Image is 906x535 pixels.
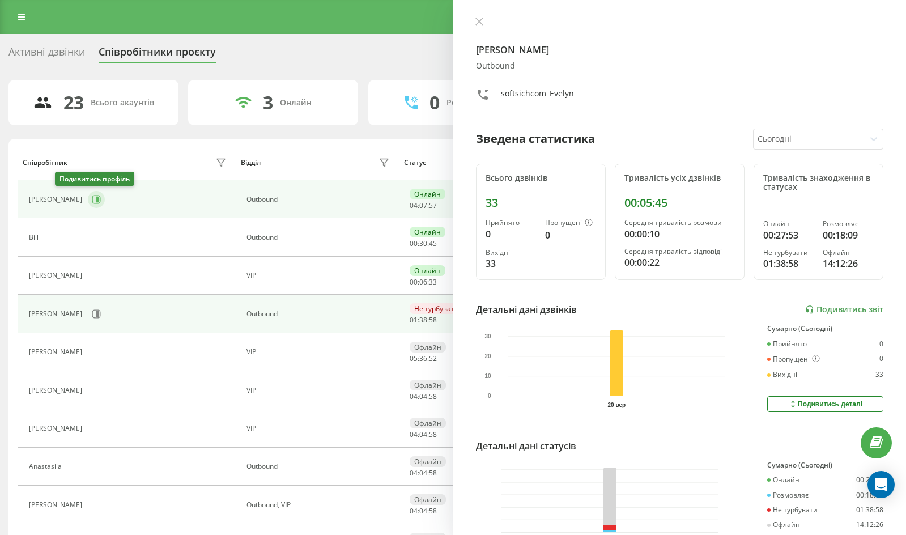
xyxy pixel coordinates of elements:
div: Онлайн [410,189,445,199]
div: VIP [246,271,392,279]
div: VIP [246,424,392,432]
div: Вихідні [767,371,797,379]
div: Середня тривалість розмови [624,219,735,227]
a: Подивитись звіт [805,305,883,315]
div: 33 [875,371,883,379]
div: 00:27:53 [763,228,814,242]
div: 14:12:26 [856,521,883,529]
div: Розмовляють [446,98,501,108]
div: [PERSON_NAME] [29,271,85,279]
span: 04 [410,506,418,516]
div: Не турбувати [763,249,814,257]
div: Вихідні [486,249,537,257]
span: 04 [410,430,418,439]
div: Оutbound, VIP [246,501,392,509]
div: Середня тривалість відповіді [624,248,735,256]
text: 20 вер [607,402,626,408]
div: VIP [246,387,392,394]
div: 00:18:09 [856,491,883,499]
div: [PERSON_NAME] [29,196,85,203]
div: 00:00:22 [624,256,735,269]
div: Детальні дані статусів [476,439,576,453]
div: VIP [246,348,392,356]
div: [PERSON_NAME] [29,387,85,394]
span: 52 [429,354,437,363]
span: 06 [419,277,427,287]
span: 04 [419,506,427,516]
span: 58 [429,506,437,516]
div: 0 [879,340,883,348]
text: 10 [484,373,491,379]
div: Оutbound [246,310,392,318]
div: Онлайн [767,476,799,484]
div: 33 [486,257,537,270]
div: Відділ [241,159,261,167]
div: 0 [429,92,440,113]
div: Оutbound [246,196,392,203]
div: Прийнято [767,340,807,348]
div: Всього акаунтів [91,98,154,108]
div: Open Intercom Messenger [867,471,895,498]
div: : : [410,278,437,286]
div: : : [410,507,437,515]
div: Онлайн [280,98,312,108]
div: : : [410,393,437,401]
div: Подивитись деталі [788,400,862,409]
span: 04 [419,468,427,478]
div: Anastasiia [29,462,65,470]
span: 30 [419,239,427,248]
div: 00:05:45 [624,196,735,210]
span: 01 [410,315,418,325]
span: 00 [410,277,418,287]
div: 33 [486,196,596,210]
div: 3 [263,92,273,113]
text: 20 [484,353,491,359]
div: Сумарно (Сьогодні) [767,461,883,469]
div: Пропущені [767,355,820,364]
div: : : [410,202,437,210]
div: [PERSON_NAME] [29,310,85,318]
span: 45 [429,239,437,248]
div: : : [410,240,437,248]
div: 00:00:10 [624,227,735,241]
span: 04 [419,430,427,439]
span: 00 [410,239,418,248]
div: 0 [486,227,537,241]
div: 01:38:58 [856,506,883,514]
div: 00:18:09 [823,228,874,242]
h4: [PERSON_NAME] [476,43,884,57]
div: 23 [63,92,84,113]
div: Офлайн [410,456,446,467]
div: [PERSON_NAME] [29,424,85,432]
span: 05 [410,354,418,363]
div: Оutbound [246,233,392,241]
div: Офлайн [410,380,446,390]
span: 04 [419,392,427,401]
div: Співробітник [23,159,67,167]
div: : : [410,469,437,477]
div: Офлайн [410,418,446,428]
span: 58 [429,468,437,478]
div: Онлайн [763,220,814,228]
div: Активні дзвінки [8,46,85,63]
div: Оutbound [476,61,884,71]
div: Офлайн [767,521,800,529]
span: 36 [419,354,427,363]
div: Сумарно (Сьогодні) [767,325,883,333]
div: 01:38:58 [763,257,814,270]
div: Офлайн [410,494,446,505]
div: Офлайн [410,342,446,353]
div: Онлайн [410,265,445,276]
div: : : [410,316,437,324]
span: 57 [429,201,437,210]
button: Подивитись деталі [767,396,883,412]
div: Розмовляє [823,220,874,228]
div: Не турбувати [410,303,463,314]
div: Всього дзвінків [486,173,596,183]
div: Прийнято [486,219,537,227]
div: 14:12:26 [823,257,874,270]
div: Тривалість усіх дзвінків [624,173,735,183]
span: 58 [429,430,437,439]
div: Співробітники проєкту [99,46,216,63]
div: [PERSON_NAME] [29,501,85,509]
